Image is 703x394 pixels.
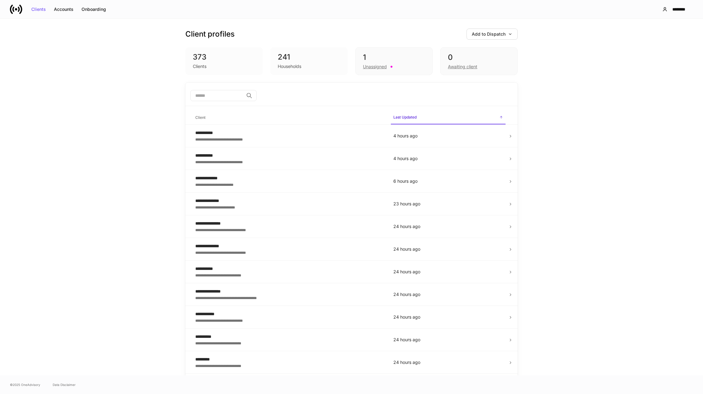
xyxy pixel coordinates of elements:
span: Client [193,111,386,124]
p: 24 hours ago [393,246,503,252]
p: 4 hours ago [393,155,503,162]
p: 24 hours ago [393,223,503,230]
div: Accounts [54,7,73,11]
p: 24 hours ago [393,291,503,298]
div: 241 [278,52,340,62]
div: Unassigned [363,64,387,70]
h6: Last Updated [393,114,417,120]
div: Awaiting client [448,64,477,70]
div: 1 [363,52,425,62]
p: 6 hours ago [393,178,503,184]
h6: Client [195,114,206,120]
button: Accounts [50,4,77,14]
div: Add to Dispatch [472,32,512,36]
div: Onboarding [82,7,106,11]
button: Clients [27,4,50,14]
div: Clients [31,7,46,11]
button: Add to Dispatch [466,29,518,40]
a: Data Disclaimer [53,382,76,387]
p: 24 hours ago [393,314,503,320]
span: © 2025 OneAdvisory [10,382,40,387]
span: Last Updated [391,111,506,124]
p: 4 hours ago [393,133,503,139]
div: 0Awaiting client [440,47,518,75]
p: 24 hours ago [393,337,503,343]
p: 24 hours ago [393,359,503,365]
div: 0 [448,52,510,62]
button: Onboarding [77,4,110,14]
p: 23 hours ago [393,201,503,207]
div: 1Unassigned [355,47,433,75]
div: Households [278,63,301,69]
div: 373 [193,52,255,62]
h3: Client profiles [185,29,235,39]
p: 24 hours ago [393,269,503,275]
div: Clients [193,63,206,69]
